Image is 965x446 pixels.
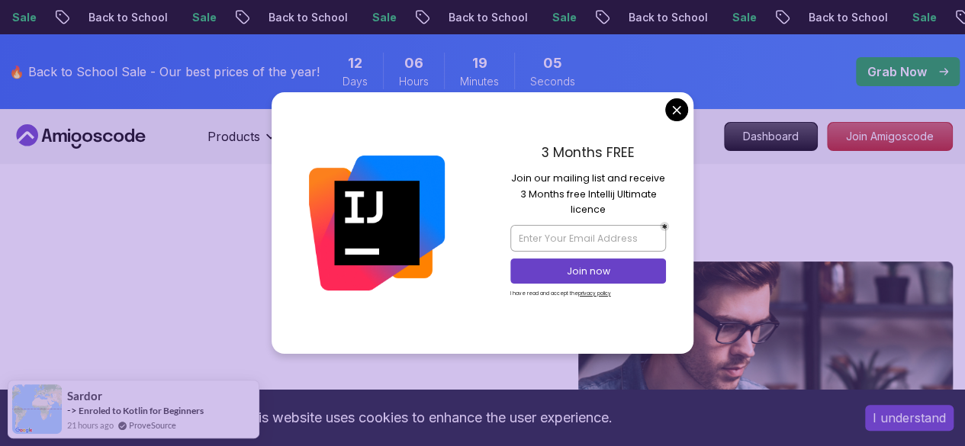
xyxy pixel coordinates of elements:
span: 6 Hours [404,53,423,74]
img: provesource social proof notification image [12,384,62,434]
span: 19 Minutes [472,53,487,74]
button: Products [207,127,278,158]
p: Sale [636,10,685,25]
p: Back to School [172,10,276,25]
p: Back to School [532,10,636,25]
p: Products [207,127,260,146]
span: Hours [399,74,429,89]
p: Dashboard [725,123,817,150]
span: 12 Days [348,53,362,74]
span: Minutes [460,74,499,89]
span: Sardor [67,390,102,403]
a: Join Amigoscode [827,122,953,151]
span: Seconds [530,74,575,89]
p: Sale [816,10,865,25]
p: Back to School [352,10,456,25]
p: Grab Now [867,63,927,81]
a: Dashboard [724,122,818,151]
p: Sale [456,10,505,25]
div: This website uses cookies to enhance the user experience. [11,401,842,435]
span: 5 Seconds [543,53,562,74]
p: Join Amigoscode [828,123,952,150]
a: ProveSource [129,419,176,432]
p: Sale [96,10,145,25]
p: Back to School [712,10,816,25]
a: Enroled to Kotlin for Beginners [79,405,204,416]
p: Sale [276,10,325,25]
button: Accept cookies [865,405,954,431]
span: -> [67,404,77,416]
span: Days [343,74,368,89]
span: 21 hours ago [67,419,114,432]
p: 🔥 Back to School Sale - Our best prices of the year! [9,63,320,81]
